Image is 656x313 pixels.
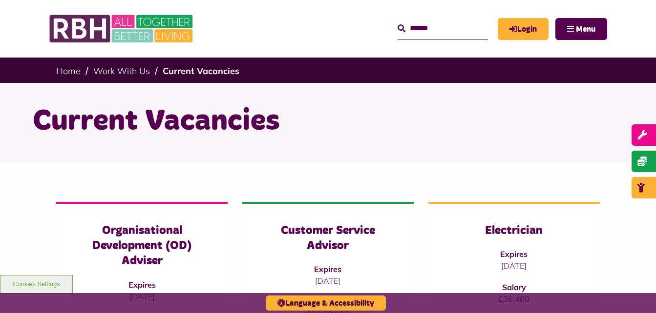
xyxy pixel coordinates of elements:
[262,223,394,254] h3: Customer Service Advisor
[56,65,81,77] a: Home
[555,18,607,40] button: Navigation
[266,295,386,311] button: Language & Accessibility
[498,18,549,40] a: MyRBH
[76,291,208,302] p: [DATE]
[33,102,624,140] h1: Current Vacancies
[262,275,394,287] p: [DATE]
[128,280,156,290] strong: Expires
[163,65,239,77] a: Current Vacancies
[93,65,150,77] a: Work With Us
[500,249,528,259] strong: Expires
[314,264,341,274] strong: Expires
[49,10,195,48] img: RBH
[448,223,580,238] h3: Electrician
[448,260,580,272] p: [DATE]
[502,282,526,292] strong: Salary
[612,269,656,313] iframe: Netcall Web Assistant for live chat
[576,25,595,33] span: Menu
[76,223,208,269] h3: Organisational Development (OD) Adviser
